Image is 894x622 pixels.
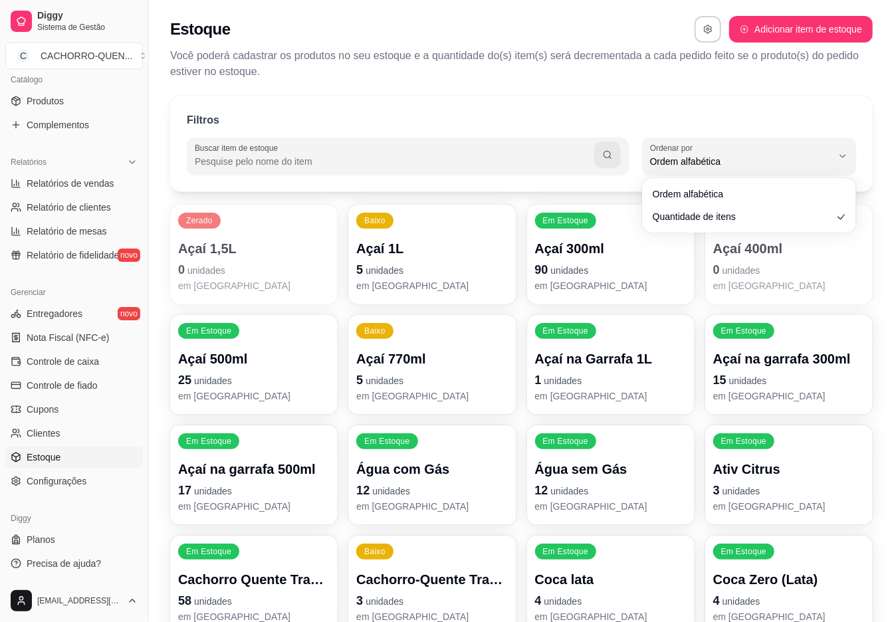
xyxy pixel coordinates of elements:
[364,215,386,226] p: Baixo
[356,279,508,292] p: em [GEOGRAPHIC_DATA]
[178,389,330,403] p: em [GEOGRAPHIC_DATA]
[713,260,865,279] p: 0
[186,546,231,557] p: Em Estoque
[535,500,687,513] p: em [GEOGRAPHIC_DATA]
[372,486,410,496] span: unidades
[713,279,865,292] p: em [GEOGRAPHIC_DATA]
[713,591,865,610] p: 4
[356,460,508,478] p: Água com Gás
[27,201,111,214] span: Relatório de clientes
[535,481,687,500] p: 12
[366,265,403,276] span: unidades
[194,596,232,607] span: unidades
[535,239,687,258] p: Açaí 300ml
[543,436,588,447] p: Em Estoque
[27,225,107,238] span: Relatório de mesas
[5,69,143,90] div: Catálogo
[195,142,282,154] label: Buscar item de estoque
[187,112,219,128] p: Filtros
[178,239,330,258] p: Açaí 1,5L
[186,326,231,336] p: Em Estoque
[713,481,865,500] p: 3
[27,451,60,464] span: Estoque
[5,43,143,69] button: Select a team
[653,210,832,223] span: Quantidade de itens
[194,486,232,496] span: unidades
[27,118,89,132] span: Complementos
[178,350,330,368] p: Açaí 500ml
[178,591,330,610] p: 58
[721,326,766,336] p: Em Estoque
[178,279,330,292] p: em [GEOGRAPHIC_DATA]
[356,350,508,368] p: Açaí 770ml
[653,187,832,201] span: Ordem alfabética
[41,49,132,62] div: CACHORRO-QUEN ...
[27,403,58,416] span: Cupons
[713,239,865,258] p: Açaí 400ml
[650,155,832,168] span: Ordem alfabética
[713,500,865,513] p: em [GEOGRAPHIC_DATA]
[535,371,687,389] p: 1
[27,474,86,488] span: Configurações
[5,282,143,303] div: Gerenciar
[544,596,582,607] span: unidades
[356,371,508,389] p: 5
[178,500,330,513] p: em [GEOGRAPHIC_DATA]
[535,279,687,292] p: em [GEOGRAPHIC_DATA]
[535,350,687,368] p: Açaí na Garrafa 1L
[723,486,760,496] span: unidades
[37,10,138,22] span: Diggy
[5,508,143,529] div: Diggy
[723,265,760,276] span: unidades
[27,177,114,190] span: Relatórios de vendas
[721,546,766,557] p: Em Estoque
[356,239,508,258] p: Açaí 1L
[187,265,225,276] span: unidades
[178,460,330,478] p: Açaí na garrafa 500ml
[551,265,589,276] span: unidades
[178,570,330,589] p: Cachorro Quente Tradicional
[713,570,865,589] p: Coca Zero (Lata)
[27,533,55,546] span: Planos
[186,215,213,226] p: Zerado
[364,546,386,557] p: Baixo
[194,375,232,386] span: unidades
[27,355,99,368] span: Controle de caixa
[27,379,98,392] span: Controle de fiado
[178,371,330,389] p: 25
[364,436,409,447] p: Em Estoque
[729,375,767,386] span: unidades
[551,486,589,496] span: unidades
[11,157,47,167] span: Relatórios
[178,260,330,279] p: 0
[356,500,508,513] p: em [GEOGRAPHIC_DATA]
[178,481,330,500] p: 17
[356,481,508,500] p: 12
[37,22,138,33] span: Sistema de Gestão
[366,596,403,607] span: unidades
[713,371,865,389] p: 15
[535,570,687,589] p: Coca lata
[27,427,60,440] span: Clientes
[356,260,508,279] p: 5
[27,249,119,262] span: Relatório de fidelidade
[535,591,687,610] p: 4
[543,546,588,557] p: Em Estoque
[729,16,873,43] button: Adicionar item de estoque
[366,375,403,386] span: unidades
[543,326,588,336] p: Em Estoque
[544,375,582,386] span: unidades
[713,350,865,368] p: Açaí na garrafa 300ml
[356,591,508,610] p: 3
[170,19,230,40] h2: Estoque
[27,307,82,320] span: Entregadores
[535,460,687,478] p: Água sem Gás
[27,94,64,108] span: Produtos
[170,48,873,80] p: Você poderá cadastrar os produtos no seu estoque e a quantidade do(s) item(s) será decrementada a...
[195,155,594,168] input: Buscar item de estoque
[27,557,101,570] span: Precisa de ajuda?
[723,596,760,607] span: unidades
[713,389,865,403] p: em [GEOGRAPHIC_DATA]
[713,460,865,478] p: Ativ Citrus
[27,331,109,344] span: Nota Fiscal (NFC-e)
